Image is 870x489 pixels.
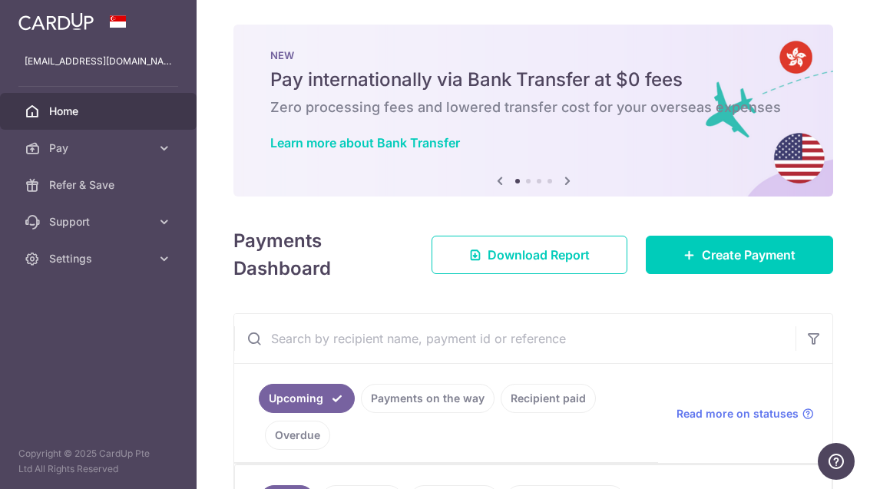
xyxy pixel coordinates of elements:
[270,49,796,61] p: NEW
[501,384,596,413] a: Recipient paid
[265,421,330,450] a: Overdue
[361,384,495,413] a: Payments on the way
[432,236,627,274] a: Download Report
[488,246,590,264] span: Download Report
[49,104,151,119] span: Home
[270,68,796,92] h5: Pay internationally via Bank Transfer at $0 fees
[49,177,151,193] span: Refer & Save
[18,12,94,31] img: CardUp
[233,227,404,282] h4: Payments Dashboard
[818,443,855,481] iframe: Opens a widget where you can find more information
[676,406,814,421] a: Read more on statuses
[49,214,151,230] span: Support
[259,384,355,413] a: Upcoming
[270,135,460,150] a: Learn more about Bank Transfer
[233,25,833,197] img: Bank transfer banner
[676,406,799,421] span: Read more on statuses
[49,251,151,266] span: Settings
[646,236,833,274] a: Create Payment
[234,314,796,363] input: Search by recipient name, payment id or reference
[25,54,172,69] p: [EMAIL_ADDRESS][DOMAIN_NAME]
[702,246,796,264] span: Create Payment
[270,98,796,117] h6: Zero processing fees and lowered transfer cost for your overseas expenses
[49,140,151,156] span: Pay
